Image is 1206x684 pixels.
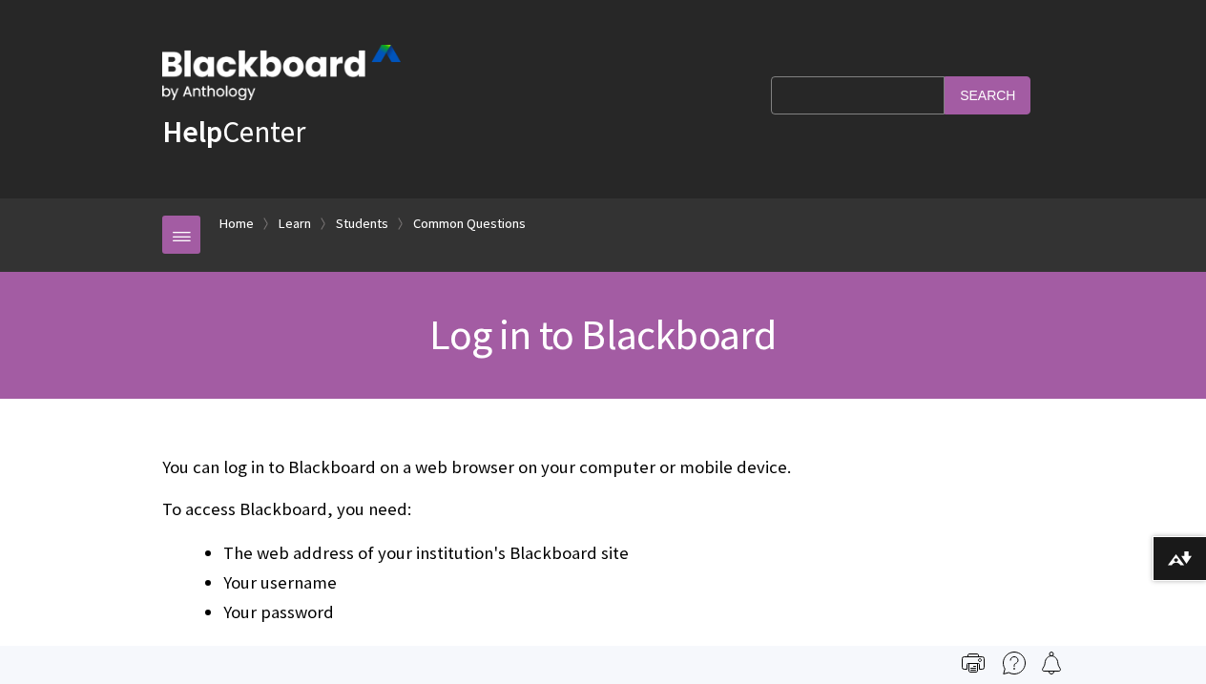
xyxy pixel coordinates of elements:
[1040,652,1063,674] img: Follow this page
[413,212,526,236] a: Common Questions
[219,212,254,236] a: Home
[162,45,401,100] img: Blackboard by Anthology
[962,652,985,674] img: Print
[162,113,305,151] a: HelpCenter
[162,455,1044,480] p: You can log in to Blackboard on a web browser on your computer or mobile device.
[223,599,1044,626] li: Your password
[1003,652,1026,674] img: More help
[429,308,776,361] span: Log in to Blackboard
[162,497,1044,522] p: To access Blackboard, you need:
[945,76,1030,114] input: Search
[223,570,1044,596] li: Your username
[279,212,311,236] a: Learn
[336,212,388,236] a: Students
[223,540,1044,567] li: The web address of your institution's Blackboard site
[162,113,222,151] strong: Help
